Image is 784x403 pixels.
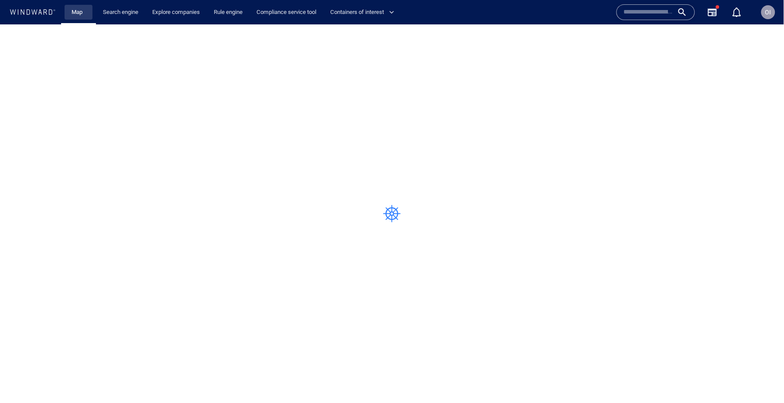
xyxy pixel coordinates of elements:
[765,9,771,16] span: OI
[65,5,92,20] button: Map
[253,5,320,20] a: Compliance service tool
[732,7,742,17] div: Notification center
[210,5,246,20] a: Rule engine
[99,5,142,20] a: Search engine
[747,364,777,396] iframe: Chat
[760,3,777,21] button: OI
[330,7,394,17] span: Containers of interest
[149,5,203,20] a: Explore companies
[327,5,402,20] button: Containers of interest
[68,5,89,20] a: Map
